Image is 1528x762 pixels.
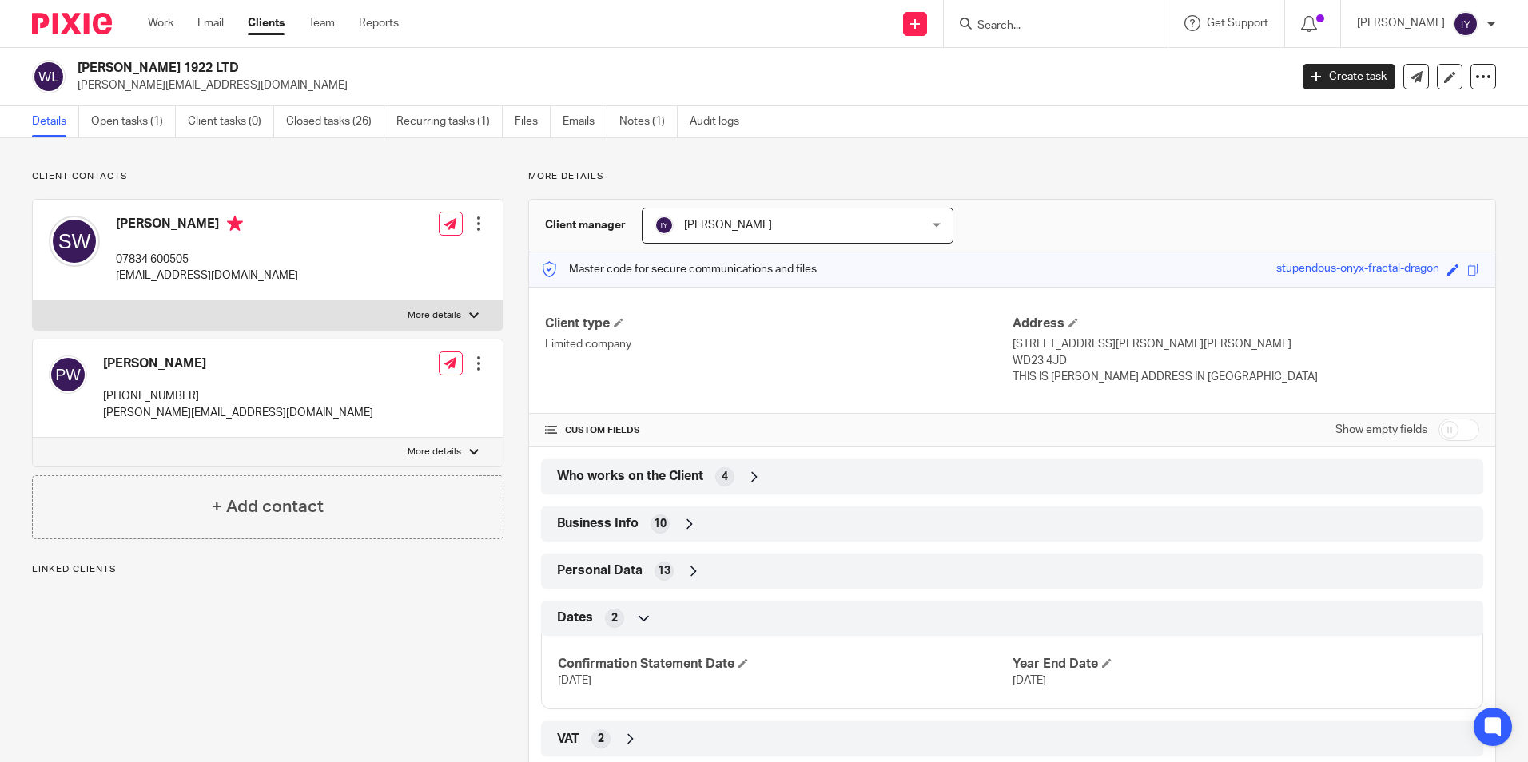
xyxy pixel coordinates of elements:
[49,355,87,394] img: svg%3E
[545,217,626,233] h3: Client manager
[545,336,1012,352] p: Limited company
[557,609,593,626] span: Dates
[32,13,112,34] img: Pixie
[611,610,618,626] span: 2
[103,405,373,421] p: [PERSON_NAME][EMAIL_ADDRESS][DOMAIN_NAME]
[49,216,100,267] img: svg%3E
[188,106,274,137] a: Client tasks (0)
[976,19,1120,34] input: Search
[558,675,591,686] span: [DATE]
[32,106,79,137] a: Details
[684,220,772,231] span: [PERSON_NAME]
[286,106,384,137] a: Closed tasks (26)
[103,388,373,404] p: [PHONE_NUMBER]
[1207,18,1268,29] span: Get Support
[408,309,461,322] p: More details
[227,216,243,232] i: Primary
[598,731,604,747] span: 2
[396,106,503,137] a: Recurring tasks (1)
[359,15,399,31] a: Reports
[1276,260,1439,279] div: stupendous-onyx-fractal-dragon
[541,261,817,277] p: Master code for secure communications and files
[78,77,1279,93] p: [PERSON_NAME][EMAIL_ADDRESS][DOMAIN_NAME]
[1357,15,1445,31] p: [PERSON_NAME]
[528,170,1496,183] p: More details
[545,316,1012,332] h4: Client type
[658,563,670,579] span: 13
[148,15,173,31] a: Work
[545,424,1012,437] h4: CUSTOM FIELDS
[1303,64,1395,89] a: Create task
[563,106,607,137] a: Emails
[116,216,298,236] h4: [PERSON_NAME]
[557,515,639,532] span: Business Info
[1453,11,1478,37] img: svg%3E
[1013,336,1479,352] p: [STREET_ADDRESS][PERSON_NAME][PERSON_NAME]
[308,15,335,31] a: Team
[408,446,461,458] p: More details
[197,15,224,31] a: Email
[32,60,66,93] img: svg%3E
[515,106,551,137] a: Files
[1335,422,1427,438] label: Show empty fields
[557,731,579,748] span: VAT
[655,216,674,235] img: svg%3E
[1013,369,1479,385] p: THIS IS [PERSON_NAME] ADDRESS IN [GEOGRAPHIC_DATA]
[1013,316,1479,332] h4: Address
[248,15,285,31] a: Clients
[1013,353,1479,369] p: WD23 4JD
[116,268,298,284] p: [EMAIL_ADDRESS][DOMAIN_NAME]
[116,252,298,268] p: 07834 600505
[690,106,751,137] a: Audit logs
[654,516,667,532] span: 10
[619,106,678,137] a: Notes (1)
[557,562,643,579] span: Personal Data
[212,494,324,519] h4: + Add contact
[722,469,728,485] span: 4
[557,468,703,485] span: Who works on the Client
[78,60,1038,77] h2: [PERSON_NAME] 1922 LTD
[558,656,1012,673] h4: Confirmation Statement Date
[91,106,176,137] a: Open tasks (1)
[32,170,503,183] p: Client contacts
[1013,656,1466,673] h4: Year End Date
[32,563,503,576] p: Linked clients
[1013,675,1046,686] span: [DATE]
[103,355,373,372] h4: [PERSON_NAME]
